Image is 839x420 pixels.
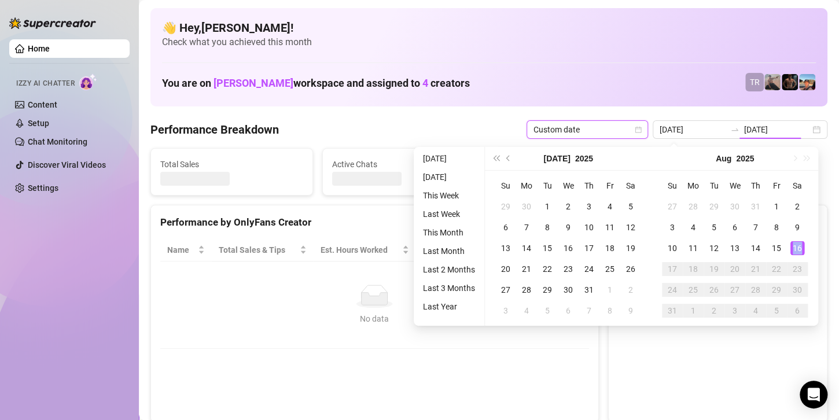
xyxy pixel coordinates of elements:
span: Messages Sent [503,158,646,171]
div: Est. Hours Worked [321,244,400,256]
h4: 👋 Hey, [PERSON_NAME] ! [162,20,816,36]
img: Trent [782,74,798,90]
a: Settings [28,183,58,193]
input: Start date [660,123,726,136]
div: Sales by OnlyFans Creator [618,215,818,230]
div: Performance by OnlyFans Creator [160,215,589,230]
input: End date [744,123,810,136]
h4: Performance Breakdown [150,121,279,138]
th: Sales / Hour [416,239,494,261]
th: Name [160,239,212,261]
span: Chat Conversion [501,244,573,256]
a: Discover Viral Videos [28,160,106,170]
span: to [730,125,739,134]
span: Active Chats [332,158,475,171]
h1: You are on workspace and assigned to creators [162,77,470,90]
span: [PERSON_NAME] [214,77,293,89]
div: Open Intercom Messenger [800,381,827,408]
span: Total Sales [160,158,303,171]
a: Content [28,100,57,109]
a: Chat Monitoring [28,137,87,146]
a: Home [28,44,50,53]
th: Total Sales & Tips [212,239,314,261]
span: Izzy AI Chatter [16,78,75,89]
a: Setup [28,119,49,128]
span: TR [750,76,760,89]
th: Chat Conversion [494,239,589,261]
img: Zach [799,74,815,90]
span: Check what you achieved this month [162,36,816,49]
img: LC [764,74,781,90]
img: logo-BBDzfeDw.svg [9,17,96,29]
span: 4 [422,77,428,89]
div: No data [172,312,577,325]
span: swap-right [730,125,739,134]
span: Total Sales & Tips [219,244,297,256]
img: AI Chatter [79,73,97,90]
span: Sales / Hour [423,244,477,256]
span: Name [167,244,196,256]
span: calendar [635,126,642,133]
span: Custom date [533,121,641,138]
